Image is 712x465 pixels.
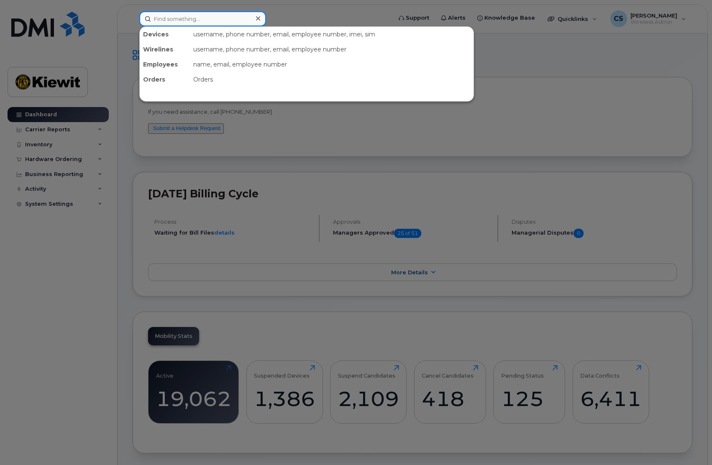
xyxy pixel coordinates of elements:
[140,42,190,57] div: Wirelines
[676,429,706,459] iframe: Messenger Launcher
[140,27,190,42] div: Devices
[140,72,190,87] div: Orders
[140,57,190,72] div: Employees
[190,57,474,72] div: name, email, employee number
[190,27,474,42] div: username, phone number, email, employee number, imei, sim
[190,72,474,87] div: Orders
[190,42,474,57] div: username, phone number, email, employee number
